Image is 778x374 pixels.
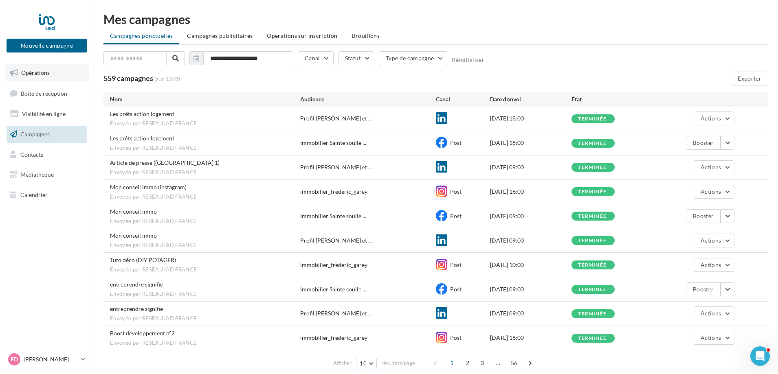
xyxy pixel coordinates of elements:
span: Actions [701,237,721,244]
div: Nom [110,95,300,103]
span: Actions [701,334,721,341]
span: Immobilier Sainte soulle ... [300,285,366,293]
span: Envoyée par RESEAU IAD FRANCE [110,242,300,249]
button: Actions [694,185,734,199]
div: [DATE] 18:00 [490,334,571,342]
div: Audience [300,95,436,103]
span: 559 campagnes [103,74,153,83]
a: Visibilité en ligne [5,105,89,122]
div: terminée [578,262,607,268]
button: Actions [694,258,734,272]
div: terminée [578,165,607,170]
iframe: Intercom live chat [750,346,770,366]
div: État [571,95,653,103]
div: terminée [578,311,607,317]
span: Post [450,334,462,341]
span: 3 [476,357,489,370]
span: Fd [11,355,18,363]
button: Actions [694,112,734,125]
span: Envoyée par RESEAU IAD FRANCE [110,218,300,225]
div: Canal [436,95,490,103]
button: Actions [694,160,734,174]
button: Actions [694,306,734,320]
span: Envoyée par RESEAU IAD FRANCE [110,144,300,152]
span: Opérations [21,69,50,76]
div: terminée [578,287,607,292]
span: (sur 1378) [154,75,180,83]
span: Article de presse (Europe 1) [110,159,220,166]
span: Immobilier Sainte soulle ... [300,139,366,147]
button: Booster [686,136,721,150]
button: Statut [338,51,374,65]
div: immobilier_frederic_garey [300,334,367,342]
button: Type de campagne [379,51,448,65]
div: terminée [578,238,607,243]
span: Profil [PERSON_NAME] et ... [300,309,372,317]
div: terminée [578,189,607,195]
span: Actions [701,310,721,317]
span: Mon conseil immo (instagram) [110,184,187,190]
button: Exporter [731,72,768,85]
span: Mon conseil immo [110,232,157,239]
span: Campagnes [20,131,50,138]
div: [DATE] 09:00 [490,285,571,293]
a: Médiathèque [5,166,89,183]
span: Boost développement n°2 [110,330,175,337]
div: [DATE] 09:00 [490,212,571,220]
span: Visibilité en ligne [22,110,66,117]
button: Booster [686,209,721,223]
span: Calendrier [20,191,48,198]
div: immobilier_frederic_garey [300,188,367,196]
a: Contacts [5,146,89,163]
span: 2 [461,357,474,370]
span: Médiathèque [20,171,54,178]
p: [PERSON_NAME] [24,355,78,363]
div: terminée [578,214,607,219]
div: terminée [578,336,607,341]
div: [DATE] 18:00 [490,139,571,147]
a: Fd [PERSON_NAME] [7,352,87,367]
span: Profil [PERSON_NAME] et ... [300,114,372,122]
span: entreprendre signifie [110,281,163,288]
div: [DATE] 09:00 [490,309,571,317]
span: Post [450,261,462,268]
button: 10 [356,358,377,369]
div: [DATE] 10:00 [490,261,571,269]
button: Nouvelle campagne [7,39,87,52]
span: Profil [PERSON_NAME] et ... [300,163,372,171]
span: Profil [PERSON_NAME] et ... [300,236,372,245]
span: Mon conseil immo [110,208,157,215]
span: Contacts [20,151,43,157]
span: Campagnes publicitaires [187,32,253,39]
div: immobilier_frederic_garey [300,261,367,269]
span: entreprendre signifie [110,305,163,312]
span: Envoyée par RESEAU IAD FRANCE [110,266,300,273]
span: Brouillons [352,32,380,39]
a: Calendrier [5,186,89,203]
span: Actions [701,188,721,195]
span: Actions [701,164,721,171]
div: Mes campagnes [103,13,768,25]
div: terminée [578,141,607,146]
button: Réinitialiser [452,57,484,63]
div: [DATE] 18:00 [490,114,571,122]
a: Campagnes [5,126,89,143]
span: Envoyée par RESEAU IAD FRANCE [110,291,300,298]
span: Envoyée par RESEAU IAD FRANCE [110,193,300,201]
span: Post [450,286,462,293]
span: 1 [445,357,458,370]
a: Boîte de réception [5,85,89,102]
span: Post [450,139,462,146]
span: Operations sur inscription [267,32,337,39]
div: [DATE] 16:00 [490,188,571,196]
a: Opérations [5,64,89,81]
span: Les prêts action logement [110,135,174,142]
span: résultats/page [381,359,415,367]
span: Immobilier Sainte soulle ... [300,212,366,220]
div: Date d'envoi [490,95,571,103]
span: Boîte de réception [21,90,67,96]
span: Actions [701,261,721,268]
div: terminée [578,116,607,122]
button: Canal [298,51,334,65]
span: Envoyée par RESEAU IAD FRANCE [110,315,300,322]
